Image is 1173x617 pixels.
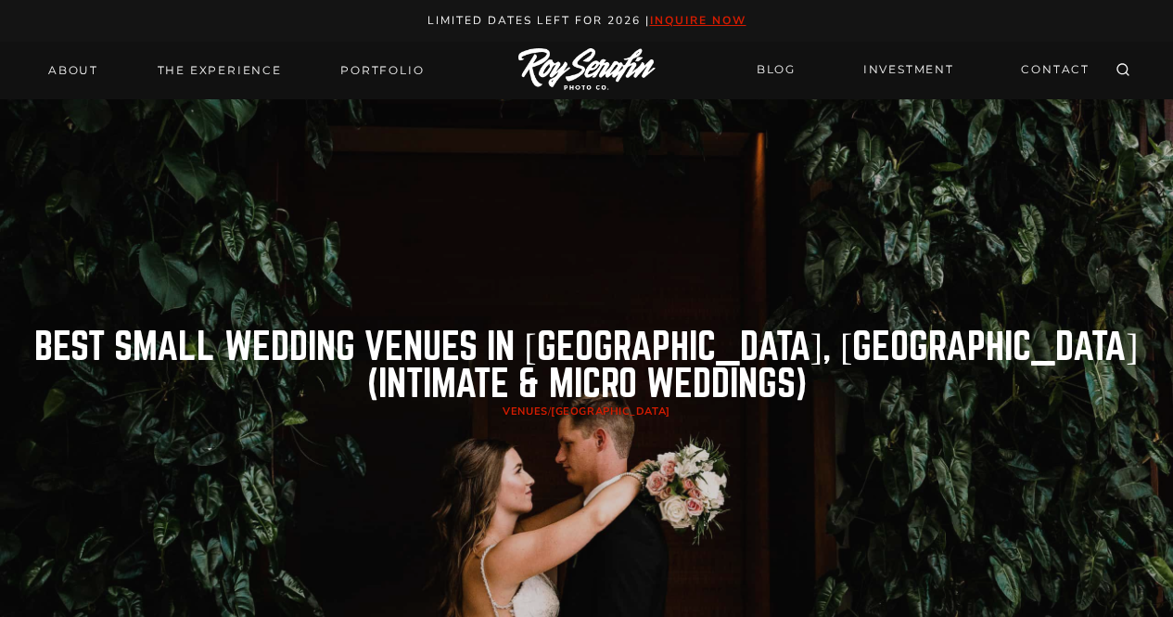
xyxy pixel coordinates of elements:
[1010,54,1101,86] a: CONTACT
[20,11,1154,31] p: Limited Dates LEft for 2026 |
[746,54,1101,86] nav: Secondary Navigation
[37,58,435,84] nav: Primary Navigation
[329,58,435,84] a: Portfolio
[20,328,1154,403] h1: Best Small Wedding Venues in [GEOGRAPHIC_DATA], [GEOGRAPHIC_DATA] (Intimate & Micro Weddings)
[1110,58,1136,84] button: View Search Form
[503,405,547,418] a: Venues
[852,54,965,86] a: INVESTMENT
[503,405,669,418] span: /
[147,58,293,84] a: THE EXPERIENCE
[518,48,656,92] img: Logo of Roy Serafin Photo Co., featuring stylized text in white on a light background, representi...
[746,54,807,86] a: BLOG
[650,13,746,28] a: inquire now
[551,405,670,418] a: [GEOGRAPHIC_DATA]
[37,58,109,84] a: About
